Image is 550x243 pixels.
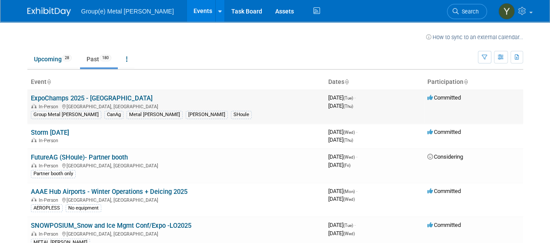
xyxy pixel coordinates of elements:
img: ExhibitDay [27,7,71,16]
a: FutureAG (SHoule)- Partner booth [31,153,128,161]
span: (Fri) [343,163,350,168]
span: Committed [427,188,461,194]
div: [GEOGRAPHIC_DATA], [GEOGRAPHIC_DATA] [31,230,321,237]
a: Sort by Participation Type [463,78,468,85]
span: [DATE] [328,103,353,109]
div: Group Metal [PERSON_NAME] [31,111,101,119]
span: Group(e) Metal [PERSON_NAME] [81,8,174,15]
span: (Tue) [343,223,353,228]
span: (Thu) [343,104,353,109]
a: Upcoming28 [27,51,78,67]
a: How to sync to an external calendar... [426,34,523,40]
img: In-Person Event [31,231,37,236]
span: [DATE] [328,162,350,168]
div: [GEOGRAPHIC_DATA], [GEOGRAPHIC_DATA] [31,162,321,169]
span: - [356,129,357,135]
a: Sort by Event Name [47,78,51,85]
span: [DATE] [328,188,357,194]
th: Event [27,75,325,90]
img: Yannick Taillon [498,3,515,20]
span: - [356,153,357,160]
span: Search [459,8,479,15]
div: Partner booth only [31,170,76,178]
span: - [354,222,356,228]
span: [DATE] [328,136,353,143]
span: In-Person [39,163,61,169]
span: Considering [427,153,463,160]
span: Committed [427,94,461,101]
span: (Wed) [343,130,355,135]
span: (Wed) [343,197,355,202]
div: No equipment [66,204,101,212]
img: In-Person Event [31,138,37,142]
div: AEROPLESS [31,204,63,212]
a: Storm [DATE] [31,129,69,136]
span: 28 [62,55,72,61]
span: (Mon) [343,189,355,194]
div: CanAg [104,111,123,119]
span: - [354,94,356,101]
div: Metal [PERSON_NAME] [127,111,183,119]
span: [DATE] [328,196,355,202]
span: (Wed) [343,155,355,160]
span: In-Person [39,231,61,237]
span: (Thu) [343,138,353,143]
div: [GEOGRAPHIC_DATA], [GEOGRAPHIC_DATA] [31,103,321,110]
img: In-Person Event [31,163,37,167]
a: SNOWPOSIUM_Snow and Ice Mgmt Conf/Expo -LO2025 [31,222,191,230]
span: In-Person [39,104,61,110]
a: AAAE Hub Airports - Winter Operations + Deicing 2025 [31,188,187,196]
span: In-Person [39,138,61,143]
a: Search [447,4,487,19]
span: (Wed) [343,231,355,236]
span: - [356,188,357,194]
span: [DATE] [328,222,356,228]
th: Participation [424,75,523,90]
th: Dates [325,75,424,90]
div: [PERSON_NAME] [186,111,228,119]
img: In-Person Event [31,104,37,108]
span: Committed [427,129,461,135]
span: [DATE] [328,153,357,160]
span: In-Person [39,197,61,203]
div: SHoule [231,111,252,119]
a: Sort by Start Date [344,78,349,85]
span: [DATE] [328,230,355,236]
a: Past180 [80,51,118,67]
span: [DATE] [328,94,356,101]
img: In-Person Event [31,197,37,202]
span: [DATE] [328,129,357,135]
div: [GEOGRAPHIC_DATA], [GEOGRAPHIC_DATA] [31,196,321,203]
span: 180 [100,55,111,61]
a: ExpoChamps 2025 - [GEOGRAPHIC_DATA] [31,94,153,102]
span: (Tue) [343,96,353,100]
span: Committed [427,222,461,228]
